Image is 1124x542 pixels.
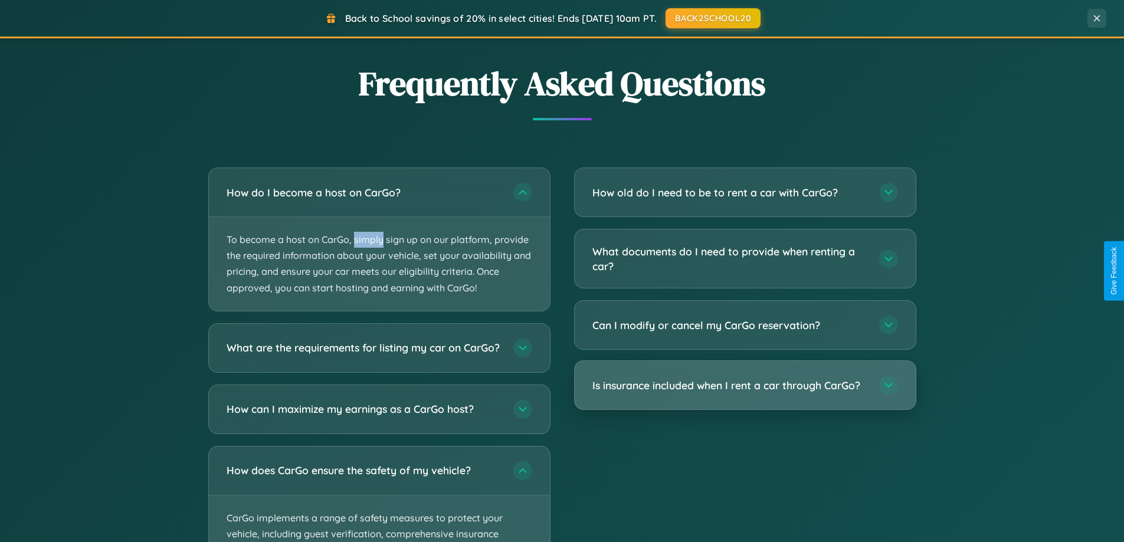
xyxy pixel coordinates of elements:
h3: How can I maximize my earnings as a CarGo host? [227,402,502,416]
h3: How does CarGo ensure the safety of my vehicle? [227,463,502,478]
h3: What documents do I need to provide when renting a car? [592,244,867,273]
h3: Can I modify or cancel my CarGo reservation? [592,318,867,333]
div: Give Feedback [1110,247,1118,295]
p: To become a host on CarGo, simply sign up on our platform, provide the required information about... [209,217,550,311]
h3: How do I become a host on CarGo? [227,185,502,200]
h3: How old do I need to be to rent a car with CarGo? [592,185,867,200]
span: Back to School savings of 20% in select cities! Ends [DATE] 10am PT. [345,12,657,24]
button: BACK2SCHOOL20 [666,8,761,28]
h3: What are the requirements for listing my car on CarGo? [227,340,502,355]
h3: Is insurance included when I rent a car through CarGo? [592,378,867,393]
h2: Frequently Asked Questions [208,61,916,106]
